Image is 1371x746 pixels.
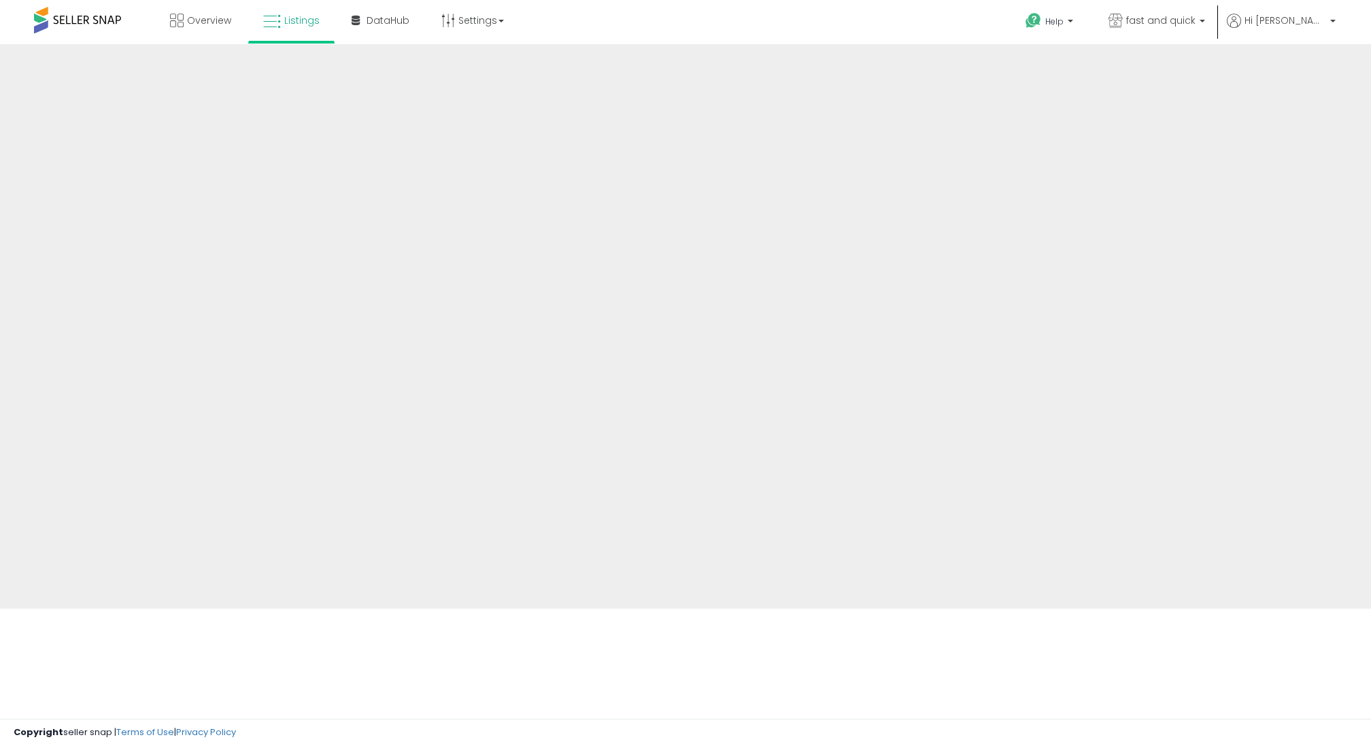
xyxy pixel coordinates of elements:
a: Help [1015,2,1087,44]
a: Hi [PERSON_NAME] [1227,14,1336,44]
span: Listings [284,14,320,27]
i: Get Help [1025,12,1042,29]
span: Overview [187,14,231,27]
span: fast and quick [1126,14,1196,27]
span: DataHub [367,14,409,27]
span: Hi [PERSON_NAME] [1245,14,1326,27]
span: Help [1045,16,1064,27]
